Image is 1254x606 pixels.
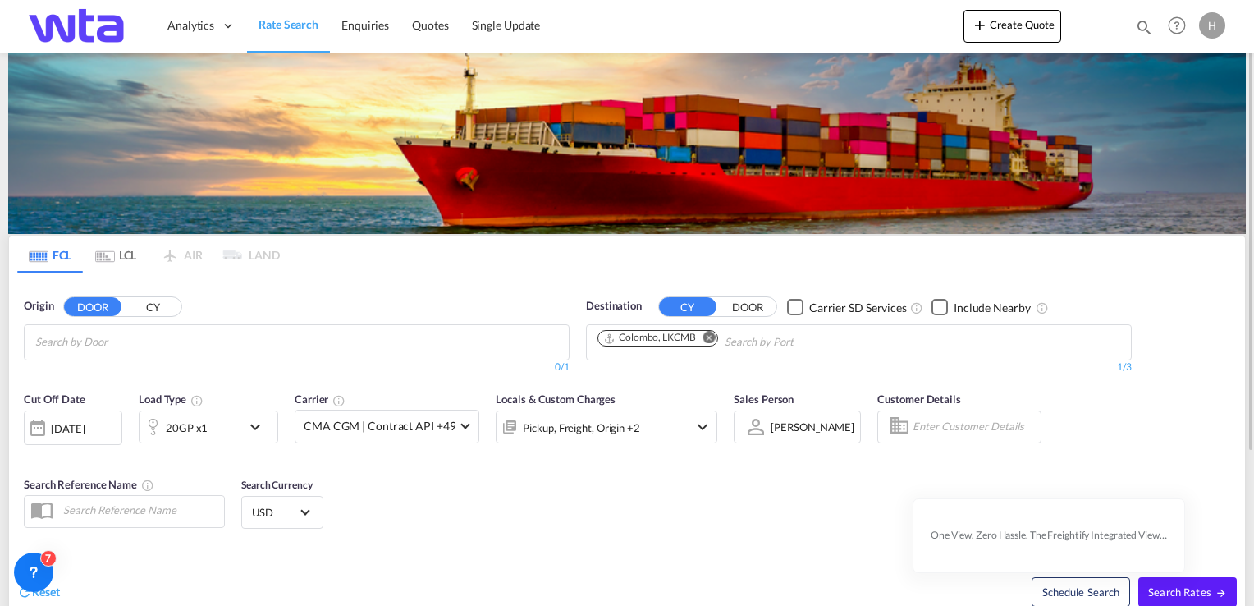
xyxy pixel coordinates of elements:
button: CY [124,298,181,317]
span: Enquiries [341,18,389,32]
button: icon-plus 400-fgCreate Quote [963,10,1061,43]
span: Search Rates [1148,585,1227,599]
span: Customer Details [877,393,960,406]
span: Quotes [412,18,448,32]
md-checkbox: Checkbox No Ink [931,298,1031,315]
span: Destination [586,298,642,314]
span: Origin [24,298,53,314]
md-icon: icon-refresh [17,585,32,599]
span: USD [252,505,298,520]
div: [DATE] [24,411,122,445]
input: Search Reference Name [55,498,224,522]
md-chips-wrap: Chips container. Use arrow keys to select chips. [595,325,887,356]
md-tab-item: FCL [17,236,83,273]
input: Chips input. [35,329,191,356]
md-icon: icon-arrow-right [1215,587,1227,599]
div: Colombo, LKCMB [603,331,696,345]
span: CMA CGM | Contract API +49 [304,418,455,434]
div: [PERSON_NAME] [771,420,854,434]
div: 1/3 [586,360,1132,374]
div: Include Nearby [954,300,1031,316]
md-icon: The selected Trucker/Carrierwill be displayed in the rate results If the rates are from another f... [332,394,346,407]
md-tab-item: LCL [83,236,149,273]
md-icon: icon-chevron-down [245,417,273,437]
div: Pickup Freight Origin Destination Factory Stuffing [523,416,639,439]
div: Press delete to remove this chip. [603,331,699,345]
span: Reset [32,585,60,599]
div: Pickup Freight Origin Destination Factory Stuffingicon-chevron-down [496,411,717,443]
input: Enter Customer Details [913,415,1036,439]
img: LCL+%26+FCL+BACKGROUND.png [8,53,1246,234]
span: Load Type [139,393,204,406]
span: Cut Off Date [24,393,85,406]
md-icon: icon-information-outline [190,394,204,407]
div: icon-refreshReset [17,584,60,602]
div: 20GP x1 [166,416,208,439]
div: H [1199,12,1225,39]
button: Remove [693,331,717,347]
div: Carrier SD Services [809,300,907,316]
span: Help [1163,11,1191,39]
span: Search Currency [241,479,313,491]
span: Sales Person [734,393,794,406]
span: Carrier [295,393,346,406]
md-icon: icon-plus 400-fg [970,15,990,34]
button: DOOR [64,297,121,316]
md-chips-wrap: Chips container with autocompletion. Enter the text area, type text to search, and then use the u... [33,325,198,356]
span: Analytics [167,17,214,34]
md-icon: icon-magnify [1135,18,1153,36]
md-select: Select Currency: $ USDUnited States Dollar [250,500,314,524]
div: [DATE] [51,421,85,436]
button: DOOR [719,298,776,317]
md-checkbox: Checkbox No Ink [787,298,907,315]
md-icon: Your search will be saved by the below given name [141,479,154,492]
md-select: Sales Person: Helen Downes [769,415,856,438]
span: Single Update [472,18,541,32]
div: icon-magnify [1135,18,1153,43]
md-datepicker: Select [24,443,36,465]
div: 0/1 [24,360,570,374]
input: Chips input. [725,329,881,356]
div: Help [1163,11,1199,41]
span: Rate Search [259,17,318,31]
md-pagination-wrapper: Use the left and right arrow keys to navigate between tabs [17,236,280,273]
md-icon: icon-chevron-down [693,417,712,437]
span: Locals & Custom Charges [496,393,616,406]
span: Search Reference Name [24,478,154,491]
button: CY [659,297,716,316]
md-icon: Unchecked: Ignores neighbouring ports when fetching rates.Checked : Includes neighbouring ports w... [1036,301,1049,314]
div: 20GP x1icon-chevron-down [139,411,278,443]
img: bf843820205c11f09835497521dffd49.png [25,7,135,44]
md-icon: Unchecked: Search for CY (Container Yard) services for all selected carriers.Checked : Search for... [910,301,923,314]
